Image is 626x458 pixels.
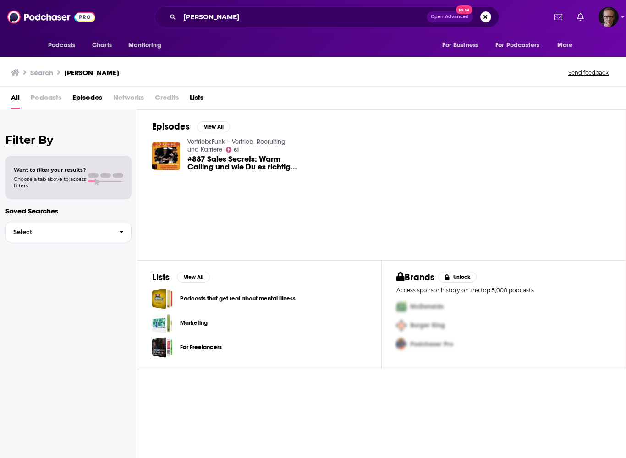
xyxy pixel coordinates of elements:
p: Saved Searches [5,207,132,215]
span: Want to filter your results? [14,167,86,173]
span: For Business [442,39,478,52]
h2: Episodes [152,121,190,132]
img: First Pro Logo [393,297,410,316]
a: For Freelancers [180,342,222,352]
button: Open AdvancedNew [427,11,473,22]
span: #887 Sales Secrets: Warm Calling und wie Du es richtig machst. Mit [PERSON_NAME] [187,155,298,171]
span: Burger King [410,322,445,329]
a: VertriebsFunk – Vertrieb, Recruiting und Karriere [187,138,286,153]
a: #887 Sales Secrets: Warm Calling und wie Du es richtig machst. Mit Christiana Kunzner [187,155,298,171]
a: Episodes [72,90,102,109]
h2: Filter By [5,133,132,147]
button: open menu [436,37,490,54]
span: Podcasts [31,90,61,109]
span: Logged in as experts2podcasts [599,7,619,27]
img: Podchaser - Follow, Share and Rate Podcasts [7,8,95,26]
button: Unlock [438,272,477,283]
span: New [456,5,472,14]
a: ListsView All [152,272,210,283]
a: EpisodesView All [152,121,230,132]
span: For Podcasters [495,39,539,52]
button: View All [197,121,230,132]
h3: [PERSON_NAME] [64,68,119,77]
p: Access sponsor history on the top 5,000 podcasts. [396,287,611,294]
button: Show profile menu [599,7,619,27]
button: Select [5,222,132,242]
span: Open Advanced [431,15,469,19]
span: Podcasts [48,39,75,52]
button: open menu [551,37,584,54]
a: Marketing [180,318,208,328]
span: Monitoring [128,39,161,52]
div: Search podcasts, credits, & more... [154,6,499,27]
img: Third Pro Logo [393,335,410,354]
h2: Lists [152,272,170,283]
a: Show notifications dropdown [573,9,588,25]
a: Lists [190,90,203,109]
img: #887 Sales Secrets: Warm Calling und wie Du es richtig machst. Mit Christiana Kunzner [152,142,180,170]
a: For Freelancers [152,337,173,358]
button: open menu [42,37,87,54]
h2: Brands [396,272,434,283]
a: 61 [226,147,239,153]
img: User Profile [599,7,619,27]
span: McDonalds [410,303,444,311]
a: Marketing [152,313,173,333]
a: Podcasts that get real about mental illness [180,294,296,304]
span: Networks [113,90,144,109]
img: Second Pro Logo [393,316,410,335]
h3: Search [30,68,53,77]
button: open menu [122,37,173,54]
button: open menu [489,37,553,54]
span: More [557,39,573,52]
button: View All [177,272,210,283]
span: Charts [92,39,112,52]
span: Podchaser Pro [410,340,453,348]
button: Send feedback [566,69,611,76]
span: Select [6,229,112,235]
input: Search podcasts, credits, & more... [180,10,427,24]
a: Charts [86,37,117,54]
span: Credits [155,90,179,109]
span: 61 [234,148,239,152]
span: Choose a tab above to access filters. [14,176,86,189]
a: All [11,90,20,109]
a: Podcasts that get real about mental illness [152,289,173,309]
a: Show notifications dropdown [550,9,566,25]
